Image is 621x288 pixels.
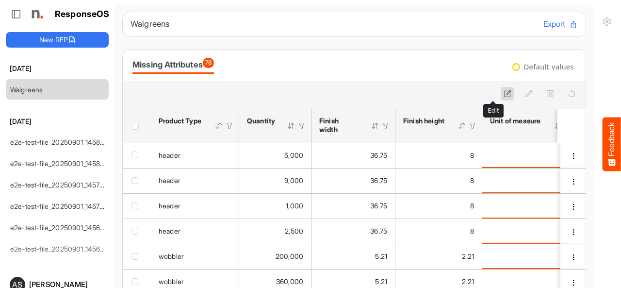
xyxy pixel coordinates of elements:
div: Filter Icon [381,121,390,130]
button: dropdownbutton [568,253,579,262]
span: wobbler [159,252,184,260]
td: is template cell Column Header httpsnorthellcomontologiesmapping-rulesmeasurementhasunitofmeasure [482,143,579,168]
span: 9,000 [284,176,303,185]
span: 36.75 [370,151,387,159]
button: dropdownbutton [568,151,579,161]
td: 309811ee-3952-4b98-9c9b-82b9dd03fc3f is template cell Column Header [560,193,588,219]
td: 5.2108 is template cell Column Header httpsnorthellcomontologiesmapping-rulesmeasurementhasfinish... [311,244,395,269]
button: New RFP [6,32,109,48]
td: is template cell Column Header httpsnorthellcomontologiesmapping-rulesmeasurementhasunitofmeasure [482,168,579,193]
td: checkbox [123,193,151,219]
span: 5,000 [284,151,303,159]
td: checkbox [123,168,151,193]
a: e2e-test-file_20250901_145726 [10,202,108,210]
div: Filter Icon [297,121,306,130]
div: Filter Icon [225,121,234,130]
span: 8 [470,227,474,235]
span: 360,000 [276,277,303,286]
td: 36.75 is template cell Column Header httpsnorthellcomontologiesmapping-rulesmeasurementhasfinishs... [311,219,395,244]
span: 36.75 [370,176,387,185]
button: dropdownbutton [568,177,579,186]
a: e2e-test-file_20250901_145657 [10,223,108,232]
td: 5000 is template cell Column Header httpsnorthellcomontologiesmapping-rulesorderhasquantity [239,143,311,168]
button: Feedback [603,117,621,171]
span: 2.21 [462,252,474,260]
div: Finish width [319,117,358,134]
span: 36.75 [370,202,387,210]
span: 5.21 [375,252,387,260]
td: checkbox [123,143,151,168]
td: header is template cell Column Header product-type [151,219,239,244]
img: Northell [27,4,46,24]
td: 2500 is template cell Column Header httpsnorthellcomontologiesmapping-rulesorderhasquantity [239,219,311,244]
a: e2e-test-file_20250901_145754 [10,181,108,189]
span: 36.75 [370,227,387,235]
td: 8 is template cell Column Header httpsnorthellcomontologiesmapping-rulesmeasurementhasfinishsizeh... [395,168,482,193]
td: 36.75 is template cell Column Header httpsnorthellcomontologiesmapping-rulesmeasurementhasfinishs... [311,143,395,168]
div: [PERSON_NAME] [29,281,105,288]
span: 5.21 [375,277,387,286]
td: header is template cell Column Header product-type [151,143,239,168]
td: 91f71b29-3739-4bad-888d-ac401cf10bd1 is template cell Column Header [560,244,588,269]
a: e2e-test-file_20250901_145838 [10,138,108,146]
button: dropdownbutton [568,227,579,237]
td: 200000 is template cell Column Header httpsnorthellcomontologiesmapping-rulesorderhasquantity [239,244,311,269]
td: 36.75 is template cell Column Header httpsnorthellcomontologiesmapping-rulesmeasurementhasfinishs... [311,168,395,193]
span: header [159,151,180,159]
div: Default values [524,64,574,70]
h1: ResponseOS [55,9,110,19]
td: 8 is template cell Column Header httpsnorthellcomontologiesmapping-rulesmeasurementhasfinishsizeh... [395,219,482,244]
h6: [DATE] [6,63,109,74]
span: 200,000 [276,252,303,260]
div: Edit [484,104,503,117]
span: header [159,176,180,185]
div: Product Type [159,117,202,125]
td: 4cde08b8-d721-4d07-adb8-03c0680560eb is template cell Column Header [560,168,588,193]
td: is template cell Column Header httpsnorthellcomontologiesmapping-rulesmeasurementhasunitofmeasure [482,244,579,269]
span: 1,000 [286,202,303,210]
button: dropdownbutton [568,202,579,212]
span: header [159,227,180,235]
h6: Walgreens [131,20,536,28]
td: 1000 is template cell Column Header httpsnorthellcomontologiesmapping-rulesorderhasquantity [239,193,311,219]
td: 36.75 is template cell Column Header httpsnorthellcomontologiesmapping-rulesmeasurementhasfinishs... [311,193,395,219]
button: dropdownbutton [568,278,579,288]
button: Export [543,18,578,31]
td: header is template cell Column Header product-type [151,168,239,193]
td: header is template cell Column Header product-type [151,193,239,219]
td: 9000 is template cell Column Header httpsnorthellcomontologiesmapping-rulesorderhasquantity [239,168,311,193]
div: Finish height [403,117,445,125]
td: is template cell Column Header httpsnorthellcomontologiesmapping-rulesmeasurementhasunitofmeasure [482,219,579,244]
a: e2e-test-file_20250901_145636 [10,245,108,253]
td: is template cell Column Header httpsnorthellcomontologiesmapping-rulesmeasurementhasunitofmeasure [482,193,579,219]
span: header [159,202,180,210]
span: wobbler [159,277,184,286]
span: 8 [470,202,474,210]
a: e2e-test-file_20250901_145817 [10,159,106,168]
div: Unit of measure [490,117,541,125]
span: 8 [470,151,474,159]
th: Header checkbox [123,109,151,143]
div: Missing Attributes [132,58,214,71]
td: bbaeea93-7a60-4839-a6de-7037544f3ce7 is template cell Column Header [560,143,588,168]
td: 8 is template cell Column Header httpsnorthellcomontologiesmapping-rulesmeasurementhasfinishsizeh... [395,193,482,219]
td: 8 is template cell Column Header httpsnorthellcomontologiesmapping-rulesmeasurementhasfinishsizeh... [395,143,482,168]
td: checkbox [123,244,151,269]
h6: [DATE] [6,116,109,127]
td: checkbox [123,219,151,244]
span: 2,500 [285,227,303,235]
td: 2.2084 is template cell Column Header httpsnorthellcomontologiesmapping-rulesmeasurementhasfinish... [395,244,482,269]
td: wobbler is template cell Column Header product-type [151,244,239,269]
td: 40a3294e-c700-4c64-8598-b4ecd10d98fe is template cell Column Header [560,219,588,244]
span: 78 [203,58,214,68]
div: Quantity [247,117,274,125]
a: Walgreens [10,85,43,94]
div: Filter Icon [468,121,477,130]
span: 8 [470,176,474,185]
span: 2.21 [462,277,474,286]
